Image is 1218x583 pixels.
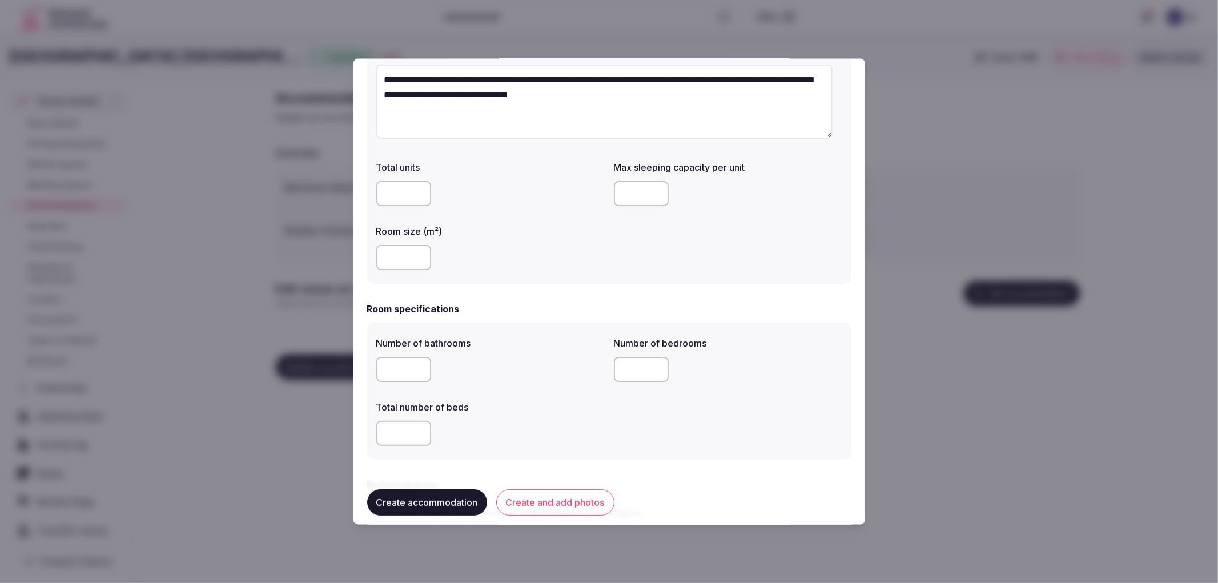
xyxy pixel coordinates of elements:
[376,338,605,347] label: Number of bathrooms
[496,489,614,516] button: Create and add photos
[376,402,605,411] label: Total number of beds
[614,162,842,171] label: Max sleeping capacity per unit
[367,489,487,516] button: Create accommodation
[376,162,605,171] label: Total units
[367,477,439,491] h2: Bed breakdown
[376,226,605,235] label: Room size (m²)
[367,301,460,315] h2: Room specifications
[614,338,842,347] label: Number of bedrooms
